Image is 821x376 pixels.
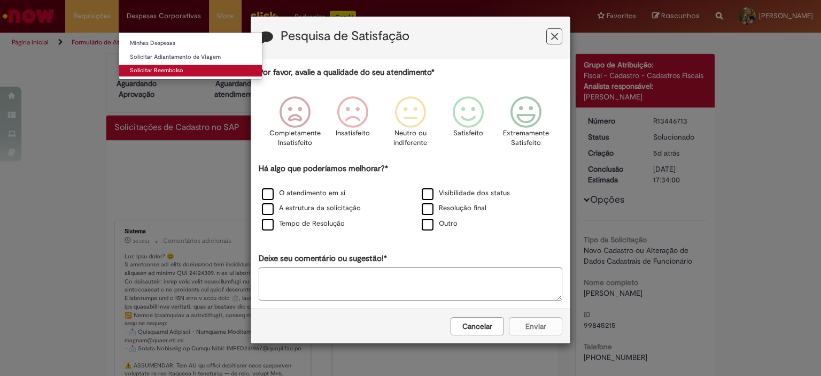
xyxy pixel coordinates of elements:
[259,67,435,78] label: Por favor, avalie a qualidade do seu atendimento*
[383,88,438,162] div: Neutro ou indiferente
[422,188,510,198] label: Visibilidade dos status
[281,29,409,43] label: Pesquisa de Satisfação
[422,219,458,229] label: Outro
[119,51,262,63] a: Solicitar Adiantamento de Viagem
[262,188,345,198] label: O atendimento em si
[262,203,361,213] label: A estrutura da solicitação
[119,32,262,80] ul: Despesas Corporativas
[259,253,387,264] label: Deixe seu comentário ou sugestão!*
[441,88,495,162] div: Satisfeito
[259,163,562,232] div: Há algo que poderíamos melhorar?*
[326,88,380,162] div: Insatisfeito
[119,65,262,76] a: Solicitar Reembolso
[336,128,370,139] p: Insatisfeito
[499,88,553,162] div: Extremamente Satisfeito
[269,128,321,148] p: Completamente Insatisfeito
[391,128,430,148] p: Neutro ou indiferente
[451,317,504,335] button: Cancelar
[503,128,549,148] p: Extremamente Satisfeito
[262,219,345,229] label: Tempo de Resolução
[422,203,486,213] label: Resolução final
[267,88,322,162] div: Completamente Insatisfeito
[119,37,262,49] a: Minhas Despesas
[453,128,483,139] p: Satisfeito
